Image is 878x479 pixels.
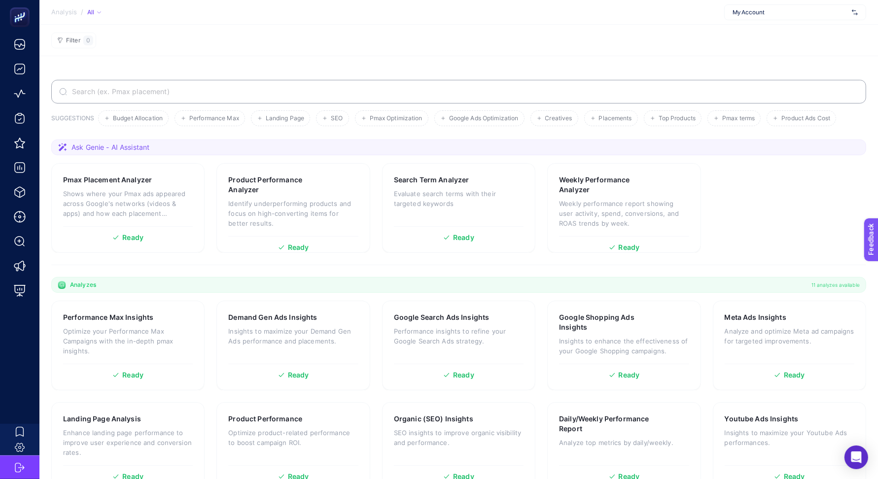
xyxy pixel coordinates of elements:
[559,175,658,195] h3: Weekly Performance Analyzer
[122,234,143,241] span: Ready
[599,115,632,122] span: Placements
[619,372,640,378] span: Ready
[394,414,473,424] h3: Organic (SEO) Insights
[449,115,519,122] span: Google Ads Optimization
[784,372,805,378] span: Ready
[394,189,524,208] p: Evaluate search terms with their targeted keywords
[619,244,640,251] span: Ready
[6,3,37,11] span: Feedback
[70,281,96,289] span: Analyzes
[453,234,474,241] span: Ready
[51,8,77,16] span: Analysis
[394,175,469,185] h3: Search Term Analyzer
[228,312,317,322] h3: Demand Gen Ads Insights
[266,115,304,122] span: Landing Page
[122,372,143,378] span: Ready
[844,445,868,469] div: Open Intercom Messenger
[71,142,149,152] span: Ask Genie - AI Assistant
[63,175,152,185] h3: Pmax Placement Analyzer
[733,8,848,16] span: My Account
[725,326,854,346] p: Analyze and optimize Meta ad campaigns for targeted improvements.
[722,115,755,122] span: Pmax terms
[713,301,866,390] a: Meta Ads InsightsAnalyze and optimize Meta ad campaigns for targeted improvements.Ready
[51,301,205,390] a: Performance Max InsightsOptimize your Performance Max Campaigns with the in-depth pmax insights.R...
[659,115,696,122] span: Top Products
[547,163,701,253] a: Weekly Performance AnalyzerWeekly performance report showing user activity, spend, conversions, a...
[51,163,205,253] a: Pmax Placement AnalyzerShows where your Pmax ads appeared across Google's networks (videos & apps...
[331,115,343,122] span: SEO
[370,115,422,122] span: Pmax Optimization
[228,175,327,195] h3: Product Performance Analyzer
[382,301,535,390] a: Google Search Ads InsightsPerformance insights to refine your Google Search Ads strategy.Ready
[63,189,193,218] p: Shows where your Pmax ads appeared across Google's networks (videos & apps) and how each placemen...
[216,301,370,390] a: Demand Gen Ads InsightsInsights to maximize your Demand Gen Ads performance and placements.Ready
[453,372,474,378] span: Ready
[781,115,830,122] span: Product Ads Cost
[288,372,309,378] span: Ready
[228,199,358,228] p: Identify underperforming products and focus on high-converting items for better results.
[70,88,858,96] input: Search
[63,428,193,457] p: Enhance landing page performance to improve user experience and conversion rates.
[725,312,786,322] h3: Meta Ads Insights
[63,312,153,322] h3: Performance Max Insights
[228,326,358,346] p: Insights to maximize your Demand Gen Ads performance and placements.
[87,8,101,16] div: All
[559,312,658,332] h3: Google Shopping Ads Insights
[394,428,524,447] p: SEO insights to improve organic visibility and performance.
[547,301,701,390] a: Google Shopping Ads InsightsInsights to enhance the effectiveness of your Google Shopping campaig...
[66,37,80,44] span: Filter
[382,163,535,253] a: Search Term AnalyzerEvaluate search terms with their targeted keywordsReady
[852,7,858,17] img: svg%3e
[86,36,90,44] span: 0
[559,438,689,447] p: Analyze top metrics by daily/weekly.
[394,312,490,322] h3: Google Search Ads Insights
[51,33,96,48] button: Filter0
[559,336,689,356] p: Insights to enhance the effectiveness of your Google Shopping campaigns.
[811,281,860,289] span: 11 analyzes available
[81,8,83,16] span: /
[51,114,94,126] h3: SUGGESTIONS
[113,115,163,122] span: Budget Allocation
[545,115,572,122] span: Creatives
[216,163,370,253] a: Product Performance AnalyzerIdentify underperforming products and focus on high-converting items ...
[228,428,358,447] p: Optimize product-related performance to boost campaign ROI.
[559,199,689,228] p: Weekly performance report showing user activity, spend, conversions, and ROAS trends by week.
[228,414,302,424] h3: Product Performance
[288,244,309,251] span: Ready
[559,414,659,434] h3: Daily/Weekly Performance Report
[725,428,854,447] p: Insights to maximize your Youtube Ads performances.
[394,326,524,346] p: Performance insights to refine your Google Search Ads strategy.
[725,414,799,424] h3: Youtube Ads Insights
[63,326,193,356] p: Optimize your Performance Max Campaigns with the in-depth pmax insights.
[63,414,141,424] h3: Landing Page Analysis
[189,115,239,122] span: Performance Max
